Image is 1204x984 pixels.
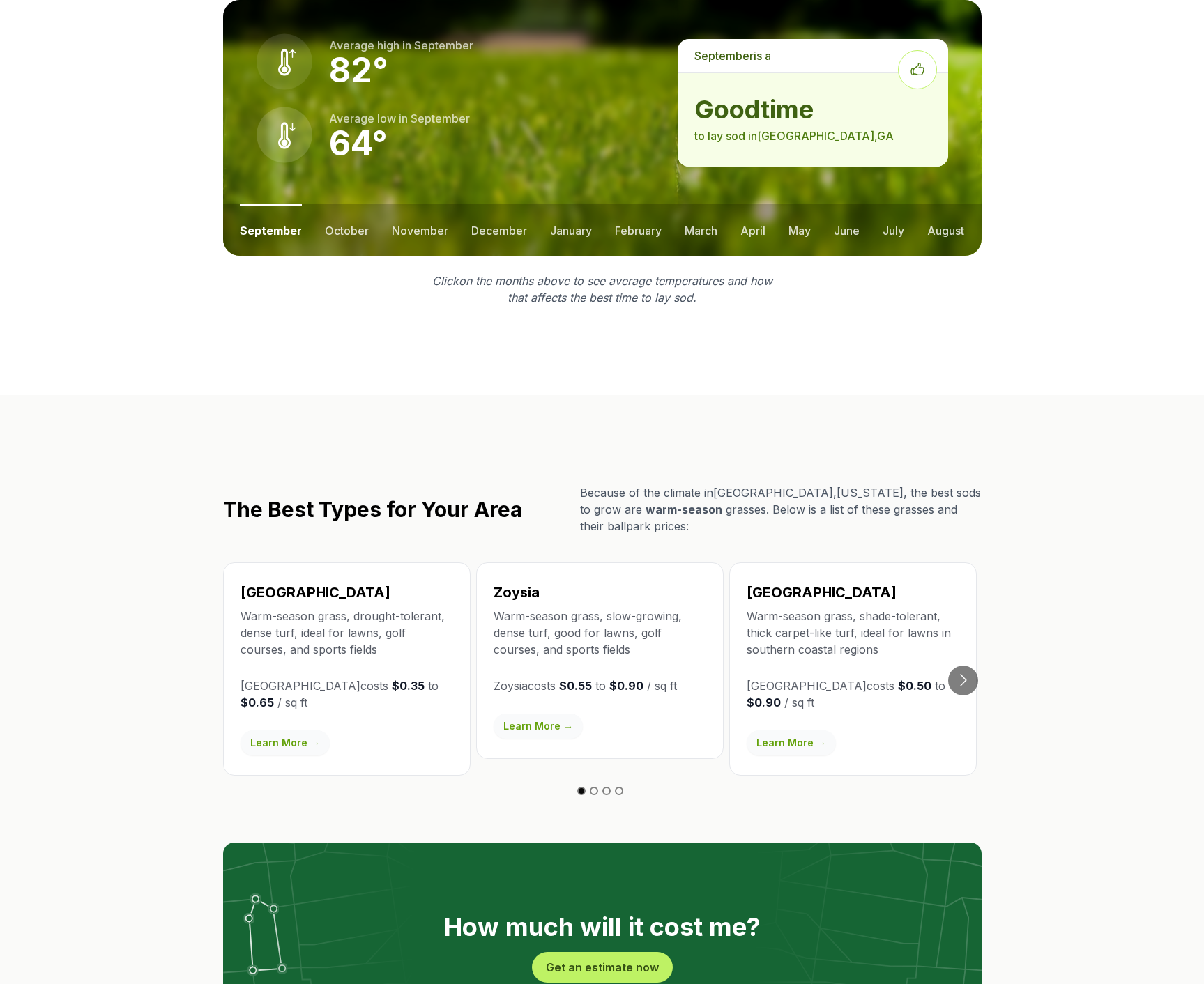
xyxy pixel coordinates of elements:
[694,128,931,144] p: to lay sod in [GEOGRAPHIC_DATA] , GA
[329,49,388,91] strong: 82 °
[329,37,473,54] p: Average high in
[532,952,673,983] button: Get an estimate now
[615,204,662,256] button: february
[392,679,425,693] strong: $0.35
[740,204,765,256] button: april
[927,204,964,256] button: august
[615,787,623,795] button: Go to slide 4
[948,666,978,695] button: Go to next slide
[646,502,722,516] span: warm-season
[747,608,959,658] p: Warm-season grass, shade-tolerant, thick carpet-like turf, ideal for lawns in southern coastal re...
[898,679,931,693] strong: $0.50
[685,204,717,256] button: march
[329,123,388,164] strong: 64 °
[325,204,369,256] button: october
[494,583,706,602] h3: Zoysia
[609,679,643,693] strong: $0.90
[494,714,583,739] a: Learn More →
[329,110,470,127] p: Average low in
[747,583,959,602] h3: [GEOGRAPHIC_DATA]
[494,677,706,694] p: Zoysia costs to / sq ft
[694,95,931,123] strong: good time
[471,204,527,256] button: december
[241,695,274,709] strong: $0.65
[424,272,781,306] p: Click on the months above to see average temperatures and how that affects the best time to lay sod.
[494,608,706,658] p: Warm-season grass, slow-growing, dense turf, good for lawns, golf courses, and sports fields
[414,38,473,52] span: september
[747,695,781,709] strong: $0.90
[241,583,453,602] h3: [GEOGRAPHIC_DATA]
[747,730,836,755] a: Learn More →
[241,730,330,755] a: Learn More →
[550,204,592,256] button: january
[678,39,947,72] p: is a
[747,677,959,711] p: [GEOGRAPHIC_DATA] costs to / sq ft
[559,679,592,693] strong: $0.55
[788,204,811,256] button: may
[883,204,904,256] button: july
[834,204,860,256] button: june
[240,204,302,256] button: september
[411,112,470,125] span: september
[577,787,586,795] button: Go to slide 1
[580,484,982,535] p: Because of the climate in [GEOGRAPHIC_DATA] , [US_STATE] , the best sods to grow are grasses. Bel...
[392,204,448,256] button: november
[694,49,754,63] span: september
[241,608,453,658] p: Warm-season grass, drought-tolerant, dense turf, ideal for lawns, golf courses, and sports fields
[602,787,611,795] button: Go to slide 3
[590,787,598,795] button: Go to slide 2
[241,677,453,711] p: [GEOGRAPHIC_DATA] costs to / sq ft
[223,497,522,522] h2: The Best Types for Your Area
